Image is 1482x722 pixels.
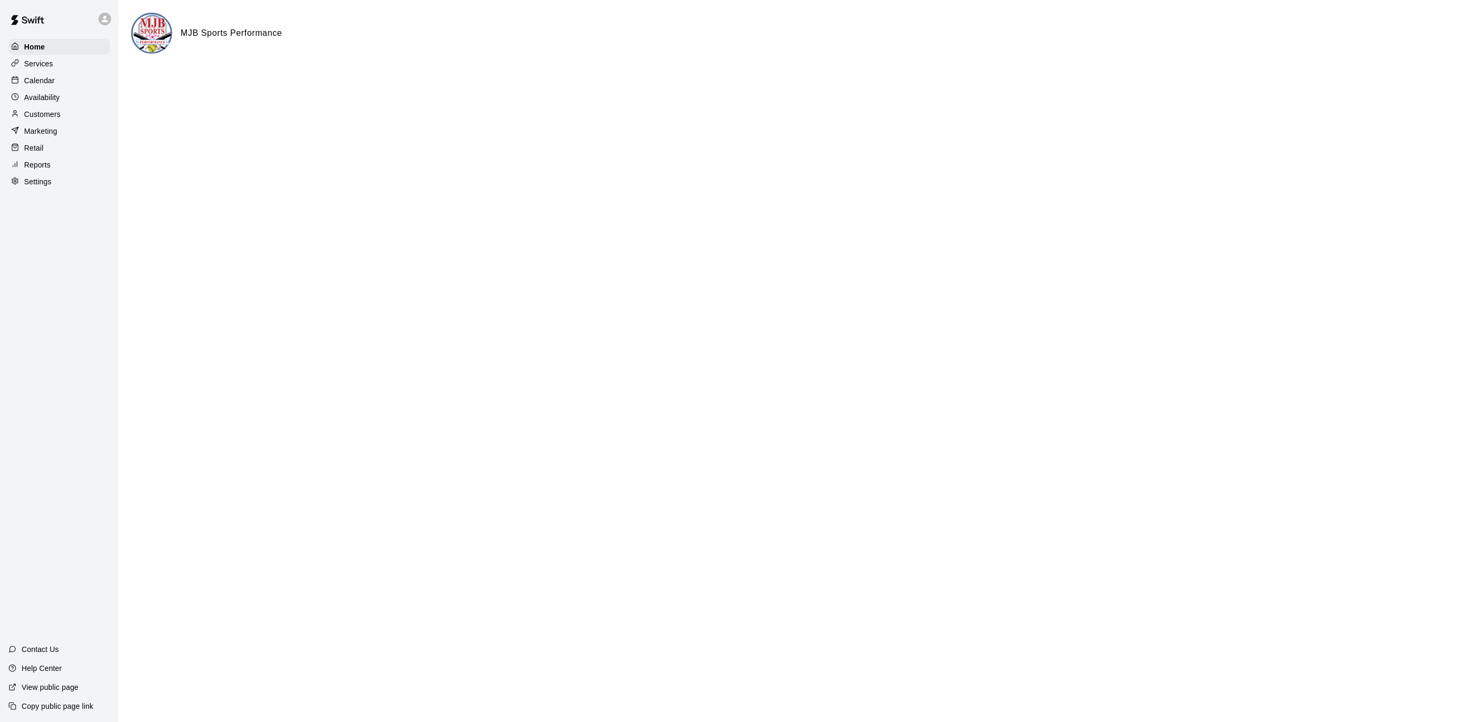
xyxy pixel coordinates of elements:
[22,682,78,693] p: View public page
[8,90,110,105] a: Availability
[24,143,44,153] p: Retail
[8,73,110,88] a: Calendar
[8,106,110,122] a: Customers
[24,109,61,120] p: Customers
[22,663,62,674] p: Help Center
[24,160,51,170] p: Reports
[24,75,55,86] p: Calendar
[133,14,172,54] img: MJB Sports Performance logo
[8,39,110,55] a: Home
[24,58,53,69] p: Services
[22,701,93,711] p: Copy public page link
[24,176,52,187] p: Settings
[24,92,60,103] p: Availability
[8,140,110,156] a: Retail
[8,157,110,173] a: Reports
[8,123,110,139] a: Marketing
[24,126,57,136] p: Marketing
[8,174,110,190] a: Settings
[24,42,45,52] p: Home
[8,56,110,72] a: Services
[22,644,59,655] p: Contact Us
[181,26,282,40] h6: MJB Sports Performance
